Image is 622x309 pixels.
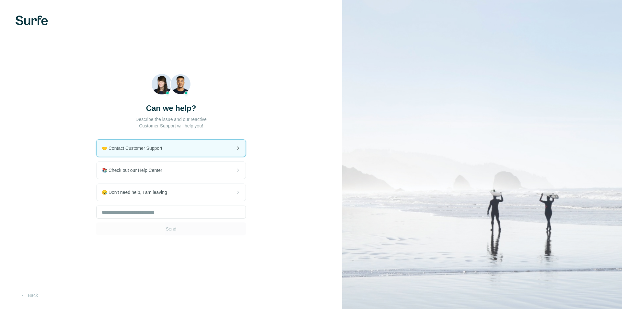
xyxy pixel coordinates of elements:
span: 😪 Don't need help, I am leaving [102,189,172,196]
img: Surfe's logo [16,16,48,25]
p: Describe the issue and our reactive [135,116,206,123]
p: Customer Support will help you! [139,123,203,129]
span: 🤝 Contact Customer Support [102,145,167,151]
span: 📚 Check out our Help Center [102,167,167,173]
img: Beach Photo [151,74,191,98]
h3: Can we help? [146,103,196,113]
